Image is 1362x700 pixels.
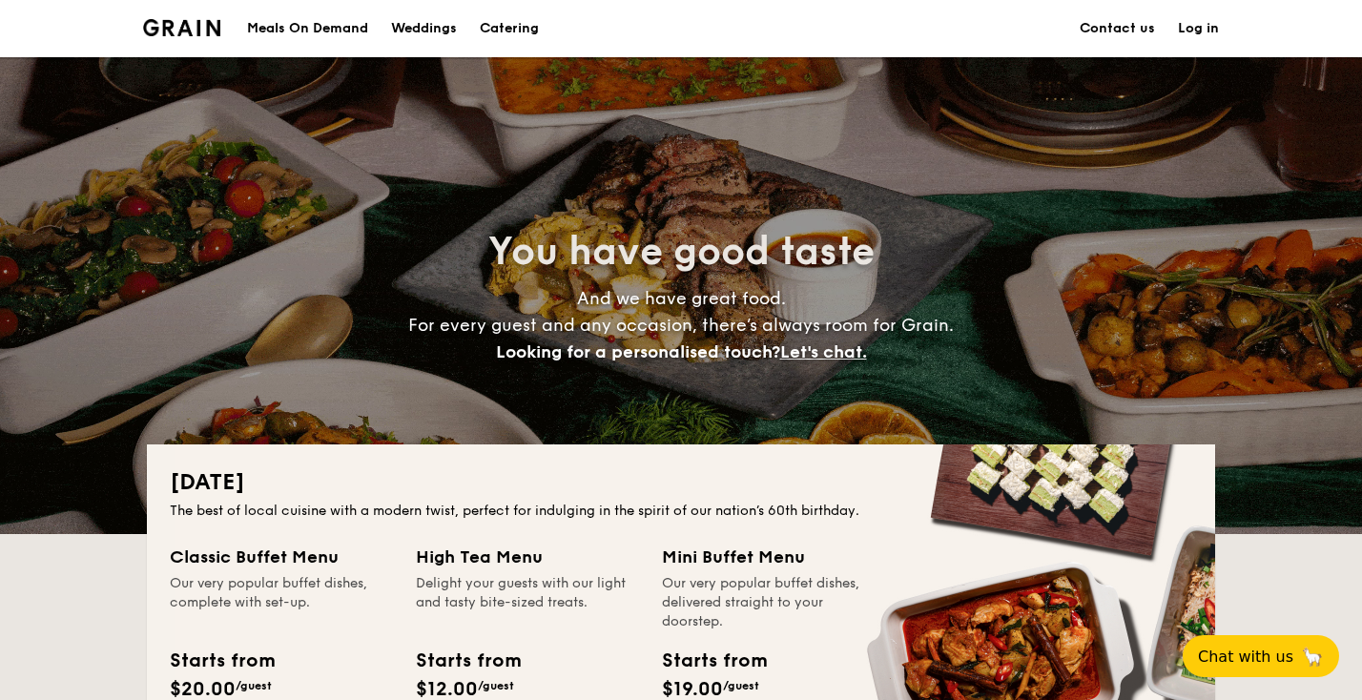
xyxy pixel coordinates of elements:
[236,679,272,692] span: /guest
[416,544,639,570] div: High Tea Menu
[143,19,220,36] img: Grain
[662,574,885,631] div: Our very popular buffet dishes, delivered straight to your doorstep.
[662,544,885,570] div: Mini Buffet Menu
[1301,646,1324,668] span: 🦙
[723,679,759,692] span: /guest
[170,647,274,675] div: Starts from
[780,341,867,362] span: Let's chat.
[170,574,393,631] div: Our very popular buffet dishes, complete with set-up.
[1183,635,1339,677] button: Chat with us🦙
[170,467,1192,498] h2: [DATE]
[170,544,393,570] div: Classic Buffet Menu
[478,679,514,692] span: /guest
[662,647,766,675] div: Starts from
[416,647,520,675] div: Starts from
[1198,648,1293,666] span: Chat with us
[416,574,639,631] div: Delight your guests with our light and tasty bite-sized treats.
[170,502,1192,521] div: The best of local cuisine with a modern twist, perfect for indulging in the spirit of our nation’...
[143,19,220,36] a: Logotype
